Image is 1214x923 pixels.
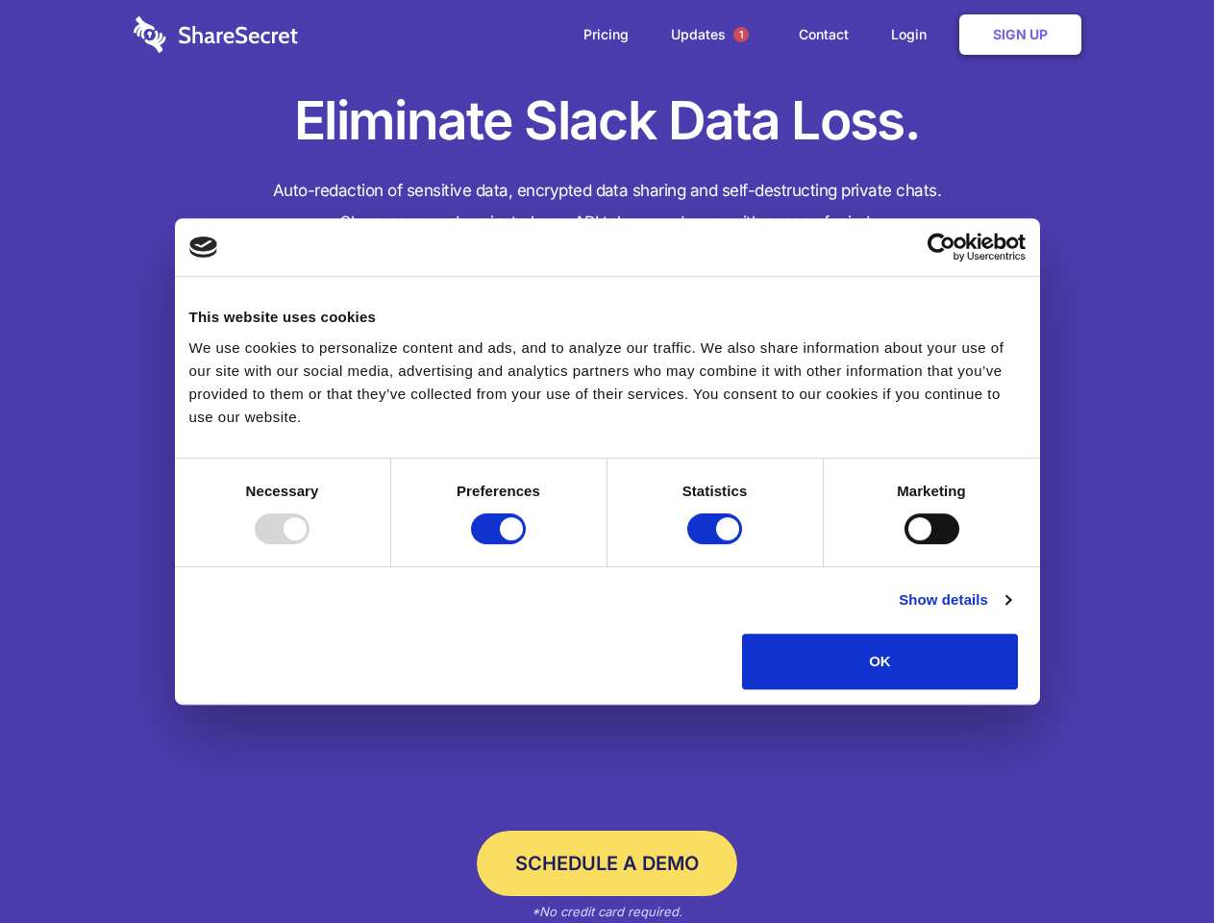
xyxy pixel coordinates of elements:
a: Pricing [564,5,648,64]
strong: Statistics [682,483,748,499]
a: Login [872,5,955,64]
div: We use cookies to personalize content and ads, and to analyze our traffic. We also share informat... [189,337,1026,429]
span: 1 [733,27,749,42]
strong: Preferences [457,483,540,499]
button: OK [742,634,1018,689]
a: Sign Up [959,14,1081,55]
a: Usercentrics Cookiebot - opens in a new window [857,233,1026,262]
div: This website uses cookies [189,306,1026,329]
a: Show details [899,588,1010,611]
strong: Necessary [246,483,319,499]
h4: Auto-redaction of sensitive data, encrypted data sharing and self-destructing private chats. Shar... [134,175,1081,238]
a: Schedule a Demo [477,831,737,896]
em: *No credit card required. [532,904,682,919]
img: logo [189,237,218,258]
img: logo-wordmark-white-trans-d4663122ce5f474addd5e946df7df03e33cb6a1c49d2221995e7729f52c070b2.svg [134,16,298,53]
a: Contact [780,5,868,64]
strong: Marketing [897,483,966,499]
h1: Eliminate Slack Data Loss. [134,87,1081,156]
